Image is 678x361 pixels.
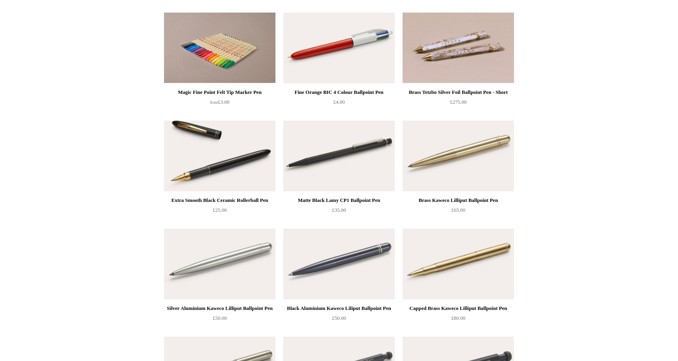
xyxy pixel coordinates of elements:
[403,196,514,228] a: Brass Kaweco Lilliput Ballpoint Pen £65.00
[13,20,19,27] img: website_grey.svg
[166,88,273,97] div: Magic Fine Point Felt Tip Marker Pen
[285,304,393,313] div: Black Aluminium Kaweco Liliput Ballpoint Pen
[30,46,70,51] div: Domain Overview
[332,207,346,213] span: £35.00
[403,121,514,191] a: Brass Kaweco Lilliput Ballpoint Pen Brass Kaweco Lilliput Ballpoint Pen
[403,304,514,336] a: Capped Brass Kaweco Lilliput Ballpoint Pen £80.00
[450,99,467,105] span: £275.00
[22,13,38,19] div: v 4.0.25
[283,13,395,83] img: Fine Orange BIC 4 Colour Ballpoint Pen
[333,99,344,105] span: £4.00
[164,121,275,191] img: Extra Smooth Black Ceramic Rollerball Pen
[164,88,275,120] a: Magic Fine Point Felt Tip Marker Pen from£3.00
[164,121,275,191] a: Extra Smooth Black Ceramic Rollerball Pen Extra Smooth Black Ceramic Rollerball Pen
[405,88,512,97] div: Brass Tetzbo Silver Foil Ballpoint Pen - Short
[213,315,227,321] span: £50.00
[166,196,273,205] div: Extra Smooth Black Ceramic Rollerball Pen
[210,100,218,104] span: from
[87,46,132,51] div: Keywords by Traffic
[332,315,346,321] span: £50.00
[451,207,465,213] span: £65.00
[403,13,514,83] a: Brass Tetzbo Silver Foil Ballpoint Pen - Short Brass Tetzbo Silver Foil Ballpoint Pen - Short
[164,13,275,83] img: Magic Fine Point Felt Tip Marker Pen
[405,304,512,313] div: Capped Brass Kaweco Lilliput Ballpoint Pen
[164,13,275,83] a: Magic Fine Point Felt Tip Marker Pen Magic Fine Point Felt Tip Marker Pen
[451,315,465,321] span: £80.00
[283,229,395,299] a: Black Aluminium Kaweco Liliput Ballpoint Pen Black Aluminium Kaweco Liliput Ballpoint Pen
[405,196,512,205] div: Brass Kaweco Lilliput Ballpoint Pen
[283,304,395,336] a: Black Aluminium Kaweco Liliput Ballpoint Pen £50.00
[283,121,395,191] a: Matte Black Lamy CP1 Ballpoint Pen Matte Black Lamy CP1 Ballpoint Pen
[283,13,395,83] a: Fine Orange BIC 4 Colour Ballpoint Pen Fine Orange BIC 4 Colour Ballpoint Pen
[20,20,86,27] div: Domain: [DOMAIN_NAME]
[13,13,19,19] img: logo_orange.svg
[403,229,514,299] a: Capped Brass Kaweco Lilliput Ballpoint Pen Capped Brass Kaweco Lilliput Ballpoint Pen
[164,229,275,299] a: Silver Aluminium Kaweco Lilliput Ballpoint Pen Silver Aluminium Kaweco Lilliput Ballpoint Pen
[283,196,395,228] a: Matte Black Lamy CP1 Ballpoint Pen £35.00
[78,46,84,52] img: tab_keywords_by_traffic_grey.svg
[403,229,514,299] img: Capped Brass Kaweco Lilliput Ballpoint Pen
[21,46,27,52] img: tab_domain_overview_orange.svg
[283,121,395,191] img: Matte Black Lamy CP1 Ballpoint Pen
[213,207,227,213] span: £25.00
[164,229,275,299] img: Silver Aluminium Kaweco Lilliput Ballpoint Pen
[210,99,229,105] span: £3.00
[285,196,393,205] div: Matte Black Lamy CP1 Ballpoint Pen
[403,13,514,83] img: Brass Tetzbo Silver Foil Ballpoint Pen - Short
[164,196,275,228] a: Extra Smooth Black Ceramic Rollerball Pen £25.00
[166,304,273,313] div: Silver Aluminium Kaweco Lilliput Ballpoint Pen
[283,229,395,299] img: Black Aluminium Kaweco Liliput Ballpoint Pen
[164,304,275,336] a: Silver Aluminium Kaweco Lilliput Ballpoint Pen £50.00
[403,88,514,120] a: Brass Tetzbo Silver Foil Ballpoint Pen - Short £275.00
[283,88,395,120] a: Fine Orange BIC 4 Colour Ballpoint Pen £4.00
[403,121,514,191] img: Brass Kaweco Lilliput Ballpoint Pen
[285,88,393,97] div: Fine Orange BIC 4 Colour Ballpoint Pen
